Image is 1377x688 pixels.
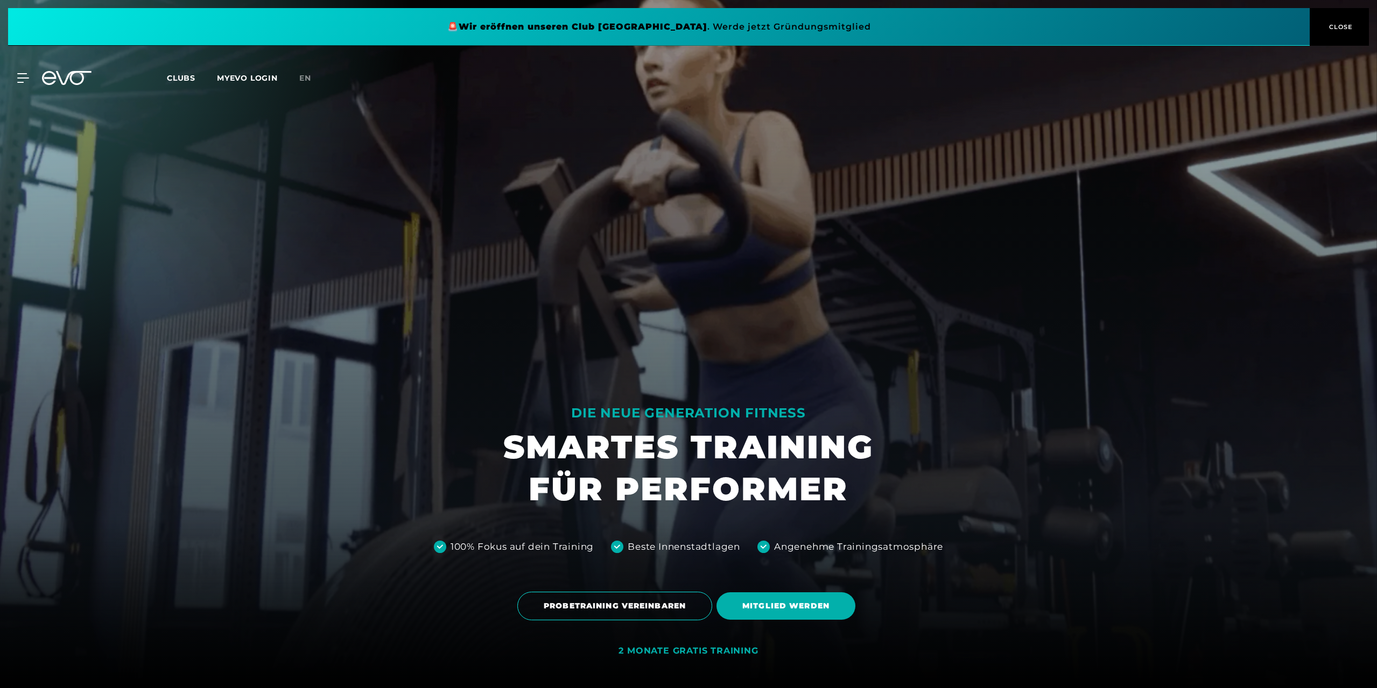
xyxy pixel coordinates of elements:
a: en [299,72,324,84]
a: PROBETRAINING VEREINBAREN [517,584,716,628]
span: en [299,73,311,83]
button: CLOSE [1310,8,1369,46]
h1: SMARTES TRAINING FÜR PERFORMER [503,426,874,510]
a: Clubs [167,73,217,83]
span: Clubs [167,73,195,83]
div: DIE NEUE GENERATION FITNESS [503,405,874,422]
span: MITGLIED WERDEN [742,600,830,612]
span: CLOSE [1326,22,1353,32]
a: MYEVO LOGIN [217,73,278,83]
div: Angenehme Trainingsatmosphäre [774,540,943,554]
a: MITGLIED WERDEN [716,584,860,628]
div: Beste Innenstadtlagen [628,540,740,554]
div: 2 MONATE GRATIS TRAINING [619,646,758,657]
span: PROBETRAINING VEREINBAREN [544,600,686,612]
div: 100% Fokus auf dein Training [451,540,594,554]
